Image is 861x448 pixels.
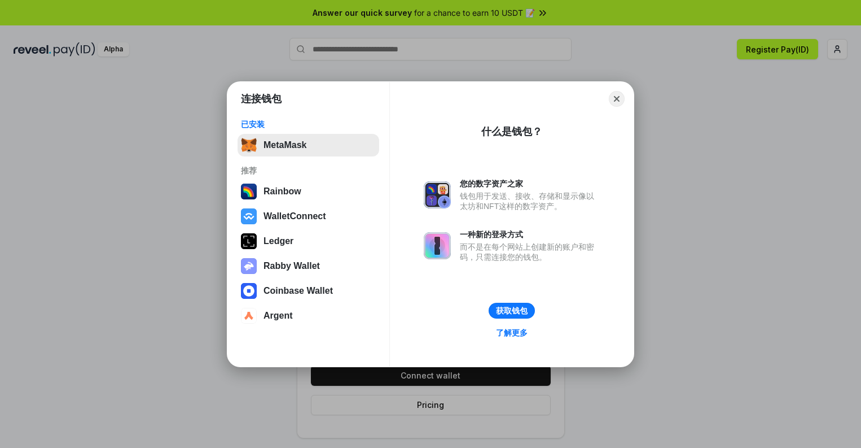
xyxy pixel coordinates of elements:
div: 获取钱包 [496,306,528,316]
button: Coinbase Wallet [238,280,379,302]
div: 了解更多 [496,328,528,338]
button: Ledger [238,230,379,253]
button: Rainbow [238,180,379,203]
div: Argent [263,311,293,321]
button: WalletConnect [238,205,379,228]
div: Coinbase Wallet [263,286,333,296]
div: 而不是在每个网站上创建新的账户和密码，只需连接您的钱包。 [460,242,600,262]
div: 钱包用于发送、接收、存储和显示像以太坊和NFT这样的数字资产。 [460,191,600,211]
a: 了解更多 [489,325,534,340]
img: svg+xml,%3Csvg%20width%3D%2228%22%20height%3D%2228%22%20viewBox%3D%220%200%2028%2028%22%20fill%3D... [241,208,257,224]
button: Close [609,91,625,107]
img: svg+xml,%3Csvg%20xmlns%3D%22http%3A%2F%2Fwww.w3.org%2F2000%2Fsvg%22%20fill%3D%22none%22%20viewBox... [424,232,451,259]
button: Argent [238,305,379,327]
div: MetaMask [263,140,306,150]
img: svg+xml,%3Csvg%20xmlns%3D%22http%3A%2F%2Fwww.w3.org%2F2000%2Fsvg%22%20fill%3D%22none%22%20viewBox... [424,181,451,208]
img: svg+xml,%3Csvg%20xmlns%3D%22http%3A%2F%2Fwww.w3.org%2F2000%2Fsvg%22%20width%3D%2228%22%20height%3... [241,233,257,249]
img: svg+xml,%3Csvg%20fill%3D%22none%22%20height%3D%2233%22%20viewBox%3D%220%200%2035%2033%22%20width%... [241,137,257,153]
div: 您的数字资产之家 [460,179,600,189]
div: 已安装 [241,119,376,129]
div: 推荐 [241,166,376,176]
img: svg+xml,%3Csvg%20width%3D%2228%22%20height%3D%2228%22%20viewBox%3D%220%200%2028%2028%22%20fill%3D... [241,283,257,299]
div: Rabby Wallet [263,261,320,271]
div: 一种新的登录方式 [460,229,600,240]
img: svg+xml,%3Csvg%20width%3D%2228%22%20height%3D%2228%22%20viewBox%3D%220%200%2028%2028%22%20fill%3D... [241,308,257,324]
div: Rainbow [263,186,301,197]
h1: 连接钱包 [241,92,282,106]
button: 获取钱包 [489,303,535,319]
button: Rabby Wallet [238,255,379,277]
img: svg+xml,%3Csvg%20xmlns%3D%22http%3A%2F%2Fwww.w3.org%2F2000%2Fsvg%22%20fill%3D%22none%22%20viewBox... [241,258,257,274]
div: 什么是钱包？ [481,125,542,138]
button: MetaMask [238,134,379,156]
div: WalletConnect [263,211,326,221]
img: svg+xml,%3Csvg%20width%3D%22120%22%20height%3D%22120%22%20viewBox%3D%220%200%20120%20120%22%20fil... [241,184,257,199]
div: Ledger [263,236,293,246]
